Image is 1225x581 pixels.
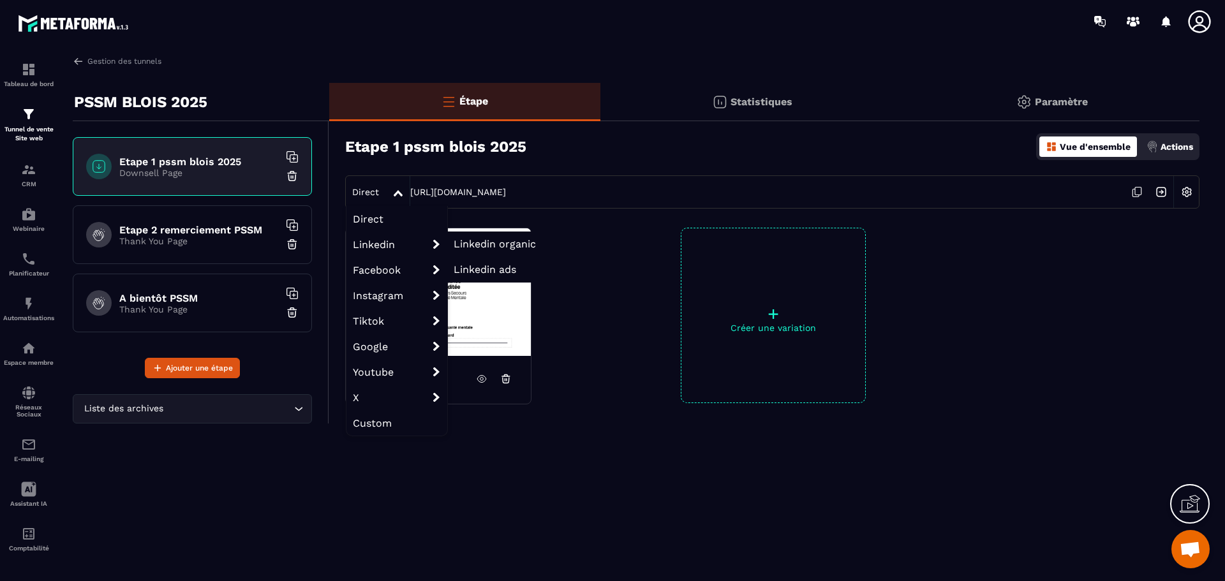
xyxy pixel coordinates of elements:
[21,62,36,77] img: formation
[21,341,36,356] img: automations
[73,55,161,67] a: Gestion des tunnels
[731,96,792,108] p: Statistiques
[459,95,488,107] p: Étape
[346,385,447,410] span: X
[3,376,54,427] a: social-networksocial-networkRéseaux Sociaux
[81,402,166,416] span: Liste des archives
[286,238,299,251] img: trash
[346,334,447,359] span: Google
[1149,180,1173,204] img: arrow-next.bcc2205e.svg
[712,94,727,110] img: stats.20deebd0.svg
[346,283,447,308] span: Instagram
[166,362,233,374] span: Ajouter une étape
[1161,142,1193,152] p: Actions
[346,232,447,257] span: Linkedin
[3,270,54,277] p: Planificateur
[1046,141,1057,152] img: dashboard-orange.40269519.svg
[3,286,54,331] a: automationsautomationsAutomatisations
[1016,94,1032,110] img: setting-gr.5f69749f.svg
[145,358,240,378] button: Ajouter une étape
[21,251,36,267] img: scheduler
[346,410,447,436] span: Custom
[73,394,312,423] div: Search for option
[454,263,516,276] span: Linkedin ads
[681,305,865,323] p: +
[3,314,54,321] p: Automatisations
[119,236,279,246] p: Thank You Page
[3,52,54,97] a: formationformationTableau de bord
[3,125,54,143] p: Tunnel de vente Site web
[21,385,36,401] img: social-network
[73,55,84,67] img: arrow
[3,472,54,517] a: Assistant IA
[3,97,54,152] a: formationformationTunnel de vente Site web
[119,304,279,314] p: Thank You Page
[119,168,279,178] p: Downsell Page
[119,292,279,304] h6: A bientôt PSSM
[21,162,36,177] img: formation
[1171,530,1210,568] div: Ouvrir le chat
[3,80,54,87] p: Tableau de bord
[346,206,447,232] span: Direct
[346,257,447,283] span: Facebook
[1175,180,1199,204] img: setting-w.858f3a88.svg
[3,427,54,472] a: emailemailE-mailing
[286,306,299,319] img: trash
[21,207,36,222] img: automations
[166,402,291,416] input: Search for option
[119,224,279,236] h6: Etape 2 remerciement PSSM
[346,308,447,334] span: Tiktok
[3,500,54,507] p: Assistant IA
[3,517,54,561] a: accountantaccountantComptabilité
[441,94,456,109] img: bars-o.4a397970.svg
[352,187,379,197] span: Direct
[454,238,536,250] span: Linkedin organic
[74,89,207,115] p: PSSM BLOIS 2025
[3,455,54,462] p: E-mailing
[345,138,526,156] h3: Etape 1 pssm blois 2025
[18,11,133,35] img: logo
[1060,142,1131,152] p: Vue d'ensemble
[1035,96,1088,108] p: Paramètre
[681,323,865,333] p: Créer une variation
[21,526,36,541] img: accountant
[3,545,54,552] p: Comptabilité
[3,359,54,366] p: Espace membre
[3,404,54,418] p: Réseaux Sociaux
[286,170,299,182] img: trash
[346,359,447,385] span: Youtube
[3,180,54,188] p: CRM
[3,152,54,197] a: formationformationCRM
[3,242,54,286] a: schedulerschedulerPlanificateur
[21,437,36,452] img: email
[21,296,36,311] img: automations
[1147,141,1158,152] img: actions.d6e523a2.png
[119,156,279,168] h6: Etape 1 pssm blois 2025
[410,187,506,197] a: [URL][DOMAIN_NAME]
[3,331,54,376] a: automationsautomationsEspace membre
[3,225,54,232] p: Webinaire
[21,107,36,122] img: formation
[3,197,54,242] a: automationsautomationsWebinaire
